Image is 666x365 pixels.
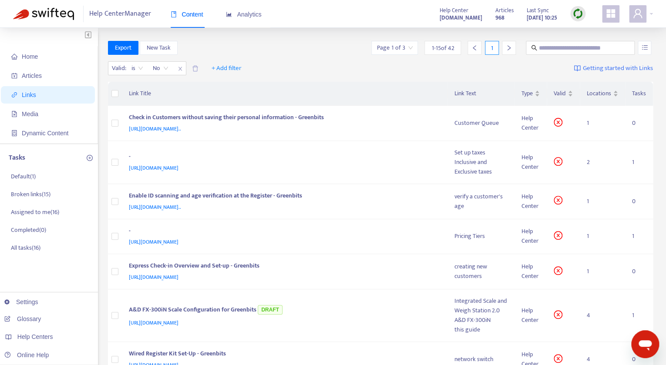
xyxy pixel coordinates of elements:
[108,62,128,75] span: Valid :
[11,92,17,98] span: link
[638,41,651,55] button: unordered-list
[485,41,499,55] div: 1
[153,62,168,75] span: No
[4,315,41,322] a: Glossary
[11,225,46,234] p: Completed ( 0 )
[521,89,533,98] span: Type
[580,289,625,342] td: 4
[129,226,437,238] div: -
[625,184,653,219] td: 0
[554,266,562,275] span: close-circle
[531,45,537,51] span: search
[89,6,151,22] span: Help Center Manager
[4,352,49,358] a: Online Help
[22,53,38,60] span: Home
[11,73,17,79] span: account-book
[131,62,143,75] span: is
[22,91,36,98] span: Links
[574,65,581,72] img: image-link
[521,262,540,281] div: Help Center
[226,11,232,17] span: area-chart
[129,203,181,211] span: [URL][DOMAIN_NAME]..
[171,11,177,17] span: book
[580,219,625,254] td: 1
[147,43,171,53] span: New Task
[625,82,653,106] th: Tasks
[521,306,540,325] div: Help Center
[495,13,505,23] strong: 968
[625,219,653,254] td: 1
[108,41,138,55] button: Export
[587,89,611,98] span: Locations
[527,6,549,15] span: Last Sync
[226,11,262,18] span: Analytics
[11,208,59,217] p: Assigned to me ( 16 )
[192,65,198,72] span: delete
[454,148,508,157] div: Set up taxes
[554,196,562,204] span: close-circle
[11,111,17,117] span: file-image
[554,157,562,166] span: close-circle
[454,296,508,315] div: Integrated Scale and Weigh Station 2.0
[115,43,131,53] span: Export
[454,192,508,211] div: verify a customer's age
[554,231,562,240] span: close-circle
[17,333,53,340] span: Help Centers
[471,45,478,51] span: left
[129,273,178,281] span: [URL][DOMAIN_NAME]
[129,349,437,360] div: Wired Register Kit Set-Up - Greenbits
[129,152,437,163] div: -
[205,61,248,75] button: + Add filter
[454,355,508,364] div: network switch
[625,254,653,289] td: 0
[454,262,508,281] div: creating new customers
[583,64,653,74] span: Getting started with Links
[11,172,36,181] p: Default ( 1 )
[454,315,508,325] div: A&D FX-300iN
[580,184,625,219] td: 1
[11,54,17,60] span: home
[122,82,448,106] th: Link Title
[554,354,562,363] span: close-circle
[521,192,540,211] div: Help Center
[11,190,50,199] p: Broken links ( 15 )
[554,89,566,98] span: Valid
[495,6,514,15] span: Articles
[11,130,17,136] span: container
[580,254,625,289] td: 1
[521,153,540,172] div: Help Center
[171,11,203,18] span: Content
[129,124,181,133] span: [URL][DOMAIN_NAME]..
[506,45,512,51] span: right
[521,114,540,133] div: Help Center
[431,44,454,53] span: 1 - 15 of 42
[87,155,93,161] span: plus-circle
[22,111,38,117] span: Media
[642,44,648,50] span: unordered-list
[625,289,653,342] td: 1
[129,238,178,246] span: [URL][DOMAIN_NAME]
[454,157,508,177] div: Inclusive and Exclusive taxes
[580,82,625,106] th: Locations
[129,164,178,172] span: [URL][DOMAIN_NAME]
[13,8,74,20] img: Swifteq
[440,13,482,23] a: [DOMAIN_NAME]
[9,153,25,163] p: Tasks
[574,61,653,75] a: Getting started with Links
[129,303,437,318] div: A&D FX-300iN Scale Configuration for Greenbits
[605,8,616,19] span: appstore
[454,231,508,241] div: Pricing Tiers
[527,13,557,23] strong: [DATE] 10:25
[632,8,643,19] span: user
[572,8,583,19] img: sync.dc5367851b00ba804db3.png
[547,82,580,106] th: Valid
[631,330,659,358] iframe: Button to launch messaging window, conversation in progress
[4,298,38,305] a: Settings
[554,310,562,319] span: close-circle
[625,141,653,184] td: 1
[521,227,540,246] div: Help Center
[129,318,178,327] span: [URL][DOMAIN_NAME]
[440,6,468,15] span: Help Center
[258,305,283,315] span: DRAFT
[625,106,653,141] td: 0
